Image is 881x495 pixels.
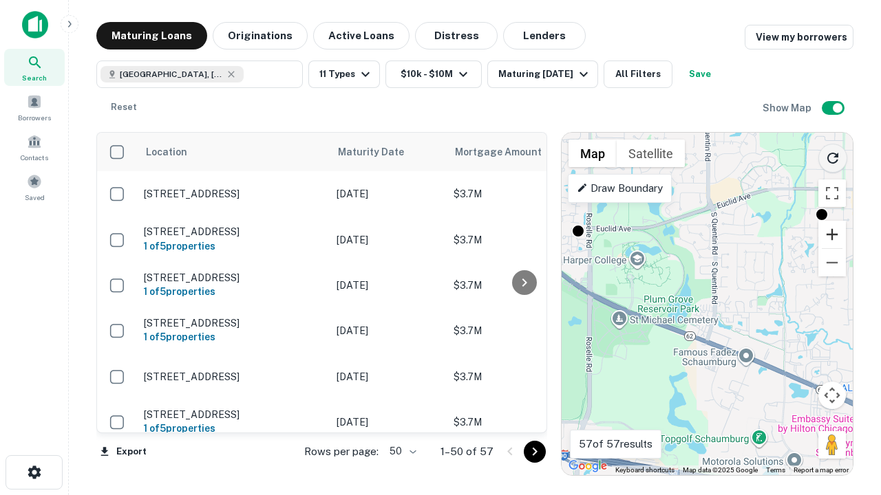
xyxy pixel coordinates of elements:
th: Mortgage Amount [447,133,598,171]
span: Contacts [21,152,48,163]
h6: Show Map [763,100,814,115]
button: Maturing Loans [96,22,207,49]
img: capitalize-icon.png [22,11,48,38]
span: Maturity Date [338,144,422,160]
h6: 1 of 5 properties [144,421,323,436]
p: [STREET_ADDRESS] [144,317,323,329]
p: $3.7M [454,415,591,430]
h6: 1 of 5 properties [144,329,323,344]
img: Google [565,457,611,475]
p: $3.7M [454,323,591,338]
span: Search [22,72,47,83]
th: Location [137,133,330,171]
p: $3.7M [454,278,591,293]
p: [STREET_ADDRESS] [144,272,323,284]
p: $3.7M [454,232,591,247]
span: Borrowers [18,112,51,123]
p: [STREET_ADDRESS] [144,408,323,421]
button: Export [96,441,150,462]
p: $3.7M [454,186,591,201]
th: Maturity Date [330,133,447,171]
a: Report a map error [794,466,849,474]
p: [STREET_ADDRESS] [144,225,323,238]
p: [STREET_ADDRESS] [144,188,323,200]
a: Open this area in Google Maps (opens a new window) [565,457,611,475]
p: [STREET_ADDRESS] [144,371,323,383]
p: [DATE] [337,323,440,338]
p: Draw Boundary [577,180,663,197]
h6: 1 of 5 properties [144,239,323,254]
p: [DATE] [337,232,440,247]
button: 11 Types [308,60,380,88]
a: Contacts [4,129,65,166]
span: Mortgage Amount [455,144,560,160]
p: [DATE] [337,186,440,201]
button: Zoom out [818,249,846,276]
span: Location [145,144,187,160]
button: Active Loans [313,22,410,49]
button: Lenders [503,22,586,49]
button: Map camera controls [818,382,846,409]
div: Maturing [DATE] [498,66,592,82]
button: All Filters [604,60,672,88]
a: Borrowers [4,89,65,126]
button: Originations [213,22,308,49]
p: 1–50 of 57 [440,443,493,460]
p: [DATE] [337,369,440,384]
p: $3.7M [454,369,591,384]
button: Save your search to get updates of matches that match your search criteria. [678,60,722,88]
iframe: Chat Widget [812,385,881,451]
button: Show satellite imagery [617,140,685,167]
button: Keyboard shortcuts [615,465,675,475]
button: Go to next page [524,441,546,463]
button: Show street map [569,140,617,167]
button: Distress [415,22,498,49]
p: Rows per page: [304,443,379,460]
button: $10k - $10M [385,60,482,88]
a: Terms (opens in new tab) [766,466,785,474]
span: [GEOGRAPHIC_DATA], [GEOGRAPHIC_DATA] [120,68,223,80]
p: 57 of 57 results [579,436,652,452]
p: [DATE] [337,278,440,293]
a: Search [4,49,65,86]
span: Map data ©2025 Google [683,466,758,474]
h6: 1 of 5 properties [144,284,323,299]
button: Zoom in [818,221,846,248]
a: Saved [4,168,65,206]
div: 50 [384,441,418,461]
button: Reset [102,93,146,121]
p: [DATE] [337,415,440,430]
button: Maturing [DATE] [487,60,598,88]
a: View my borrowers [745,25,853,49]
button: Reload search area [818,144,847,173]
button: Toggle fullscreen view [818,179,846,207]
span: Saved [25,192,45,203]
div: 0 0 [562,133,853,475]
